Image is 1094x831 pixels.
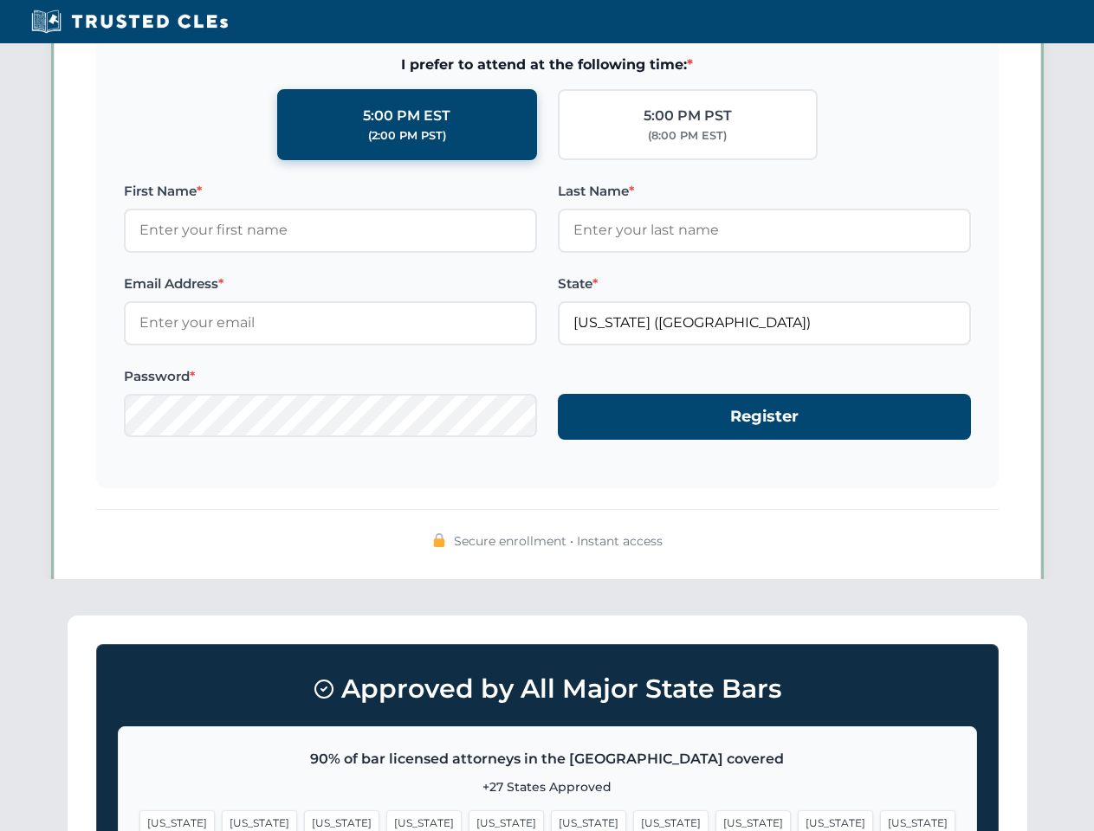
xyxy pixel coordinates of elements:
[648,127,727,145] div: (8:00 PM EST)
[558,301,971,345] input: Florida (FL)
[124,181,537,202] label: First Name
[124,301,537,345] input: Enter your email
[124,209,537,252] input: Enter your first name
[124,54,971,76] span: I prefer to attend at the following time:
[26,9,233,35] img: Trusted CLEs
[558,209,971,252] input: Enter your last name
[558,274,971,294] label: State
[124,366,537,387] label: Password
[363,105,450,127] div: 5:00 PM EST
[454,531,663,551] span: Secure enrollment • Instant access
[432,533,446,547] img: 🔒
[644,105,732,127] div: 5:00 PM PST
[558,394,971,440] button: Register
[368,127,446,145] div: (2:00 PM PST)
[118,666,977,712] h3: Approved by All Major State Bars
[558,181,971,202] label: Last Name
[139,748,955,770] p: 90% of bar licensed attorneys in the [GEOGRAPHIC_DATA] covered
[139,777,955,796] p: +27 States Approved
[124,274,537,294] label: Email Address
